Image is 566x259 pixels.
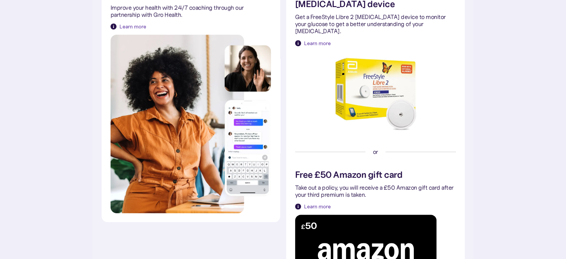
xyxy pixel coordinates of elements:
[295,13,456,35] p: Get a FreeStyle Libre 2 [MEDICAL_DATA] device to monitor your glucose to get a better understandi...
[295,170,403,180] h1: Free £50 Amazon gift card
[373,148,378,155] p: or
[304,203,331,210] div: Learn more
[295,40,331,47] a: Learn more
[119,23,146,30] div: Learn more
[111,23,146,30] a: Learn more
[111,4,271,18] p: Improve your health with 24/7 coaching through our partnership with Gro Health.
[295,203,331,210] a: Learn more
[295,184,456,198] p: Take out a policy, you will receive a £50 Amazon gift card after your third premium is taken.
[304,40,331,47] div: Learn more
